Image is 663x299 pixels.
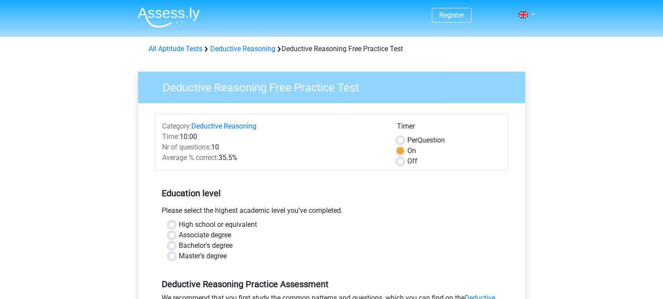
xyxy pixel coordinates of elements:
[179,240,233,251] label: Bachelor's degree
[179,251,227,261] label: Master's degree
[138,7,200,28] img: Assessly
[407,156,417,167] label: Off
[152,77,519,94] h3: Deductive Reasoning Free Practice Test
[156,132,390,142] div: 10:00
[156,153,390,163] div: 35.5%
[210,45,275,53] a: Deductive Reasoning
[162,122,191,130] span: Category:
[149,45,202,53] a: All Aptitude Tests
[397,121,501,135] div: Timer
[407,146,416,156] label: On
[156,142,390,153] div: 10
[155,205,508,219] div: Please select the highest academic level you’ve completed.
[179,219,257,230] label: High school or equivalent
[162,153,219,162] span: Average % correct:
[439,11,464,19] a: Register
[162,143,211,151] span: Nr of questions:
[407,135,445,146] label: Question
[162,184,502,202] h5: Education level
[145,44,518,54] div: Deductive Reasoning Free Practice Test
[162,279,502,289] h5: Deductive Reasoning Practice Assessment
[162,132,180,141] span: Time:
[407,136,417,144] span: Per
[179,230,231,240] label: Associate degree
[191,122,257,130] a: Deductive Reasoning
